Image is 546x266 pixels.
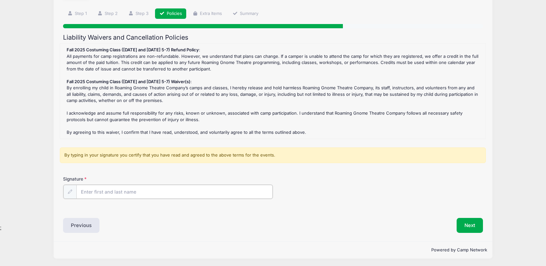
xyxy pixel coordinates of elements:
[93,8,122,19] a: Step 2
[63,47,482,135] div: : All payments for camp registrations are non-refundable. However, we understand that plans can c...
[60,147,486,163] div: By typing in your signature you certify that you have read and agreed to the above terms for the ...
[63,8,91,19] a: Step 1
[63,34,483,41] h2: Liability Waivers and Cancellation Policies
[67,79,190,84] strong: Fall 2025 Costuming Class ([DATE] and [DATE] 5-7) Waiver(s)
[63,218,99,233] button: Previous
[228,8,263,19] a: Summary
[124,8,153,19] a: Step 3
[457,218,483,233] button: Next
[155,8,186,19] a: Policies
[63,176,168,182] label: Signature
[76,185,273,199] input: Enter first and last name
[188,8,226,19] a: Extra Items
[67,47,199,52] strong: Fall 2025 Costuming Class ([DATE] and [DATE] 5-7) Refund Policy
[59,247,487,253] p: Powered by Camp Network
